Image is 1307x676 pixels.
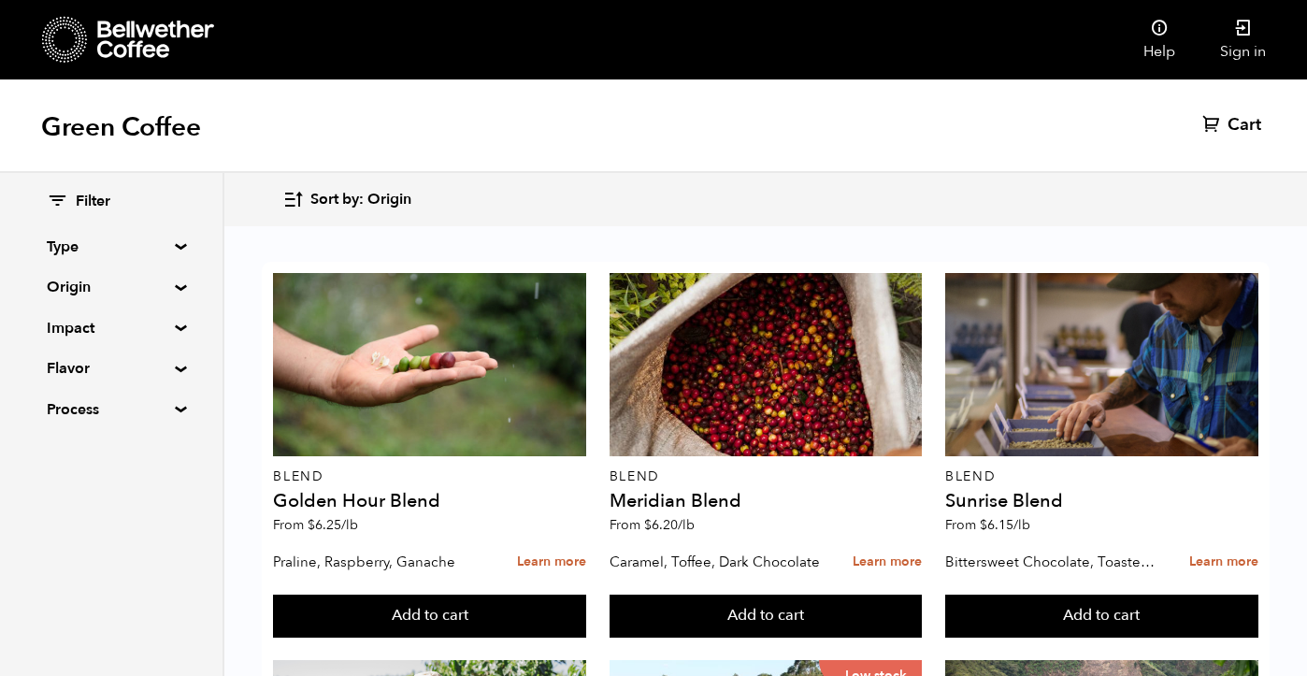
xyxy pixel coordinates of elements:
span: Filter [76,192,110,212]
span: Cart [1228,114,1261,137]
p: Praline, Raspberry, Ganache [273,548,486,576]
bdi: 6.20 [644,516,695,534]
span: From [945,516,1030,534]
a: Learn more [1189,542,1258,583]
h4: Sunrise Blend [945,492,1258,511]
p: Bittersweet Chocolate, Toasted Marshmallow, Candied Orange, Praline [945,548,1158,576]
h1: Green Coffee [41,110,201,144]
summary: Impact [47,317,176,339]
span: /lb [678,516,695,534]
span: /lb [1013,516,1030,534]
button: Add to cart [945,595,1258,638]
a: Cart [1202,114,1266,137]
summary: Origin [47,276,176,298]
a: Learn more [853,542,922,583]
p: Blend [610,470,923,483]
h4: Golden Hour Blend [273,492,586,511]
button: Sort by: Origin [282,178,411,222]
span: $ [644,516,652,534]
bdi: 6.25 [308,516,358,534]
summary: Flavor [47,357,176,380]
p: Caramel, Toffee, Dark Chocolate [610,548,823,576]
a: Learn more [517,542,586,583]
span: /lb [341,516,358,534]
span: Sort by: Origin [310,190,411,210]
p: Blend [945,470,1258,483]
button: Add to cart [610,595,923,638]
button: Add to cart [273,595,586,638]
summary: Process [47,398,176,421]
summary: Type [47,236,176,258]
h4: Meridian Blend [610,492,923,511]
span: From [273,516,358,534]
span: From [610,516,695,534]
span: $ [308,516,315,534]
bdi: 6.15 [980,516,1030,534]
span: $ [980,516,987,534]
p: Blend [273,470,586,483]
